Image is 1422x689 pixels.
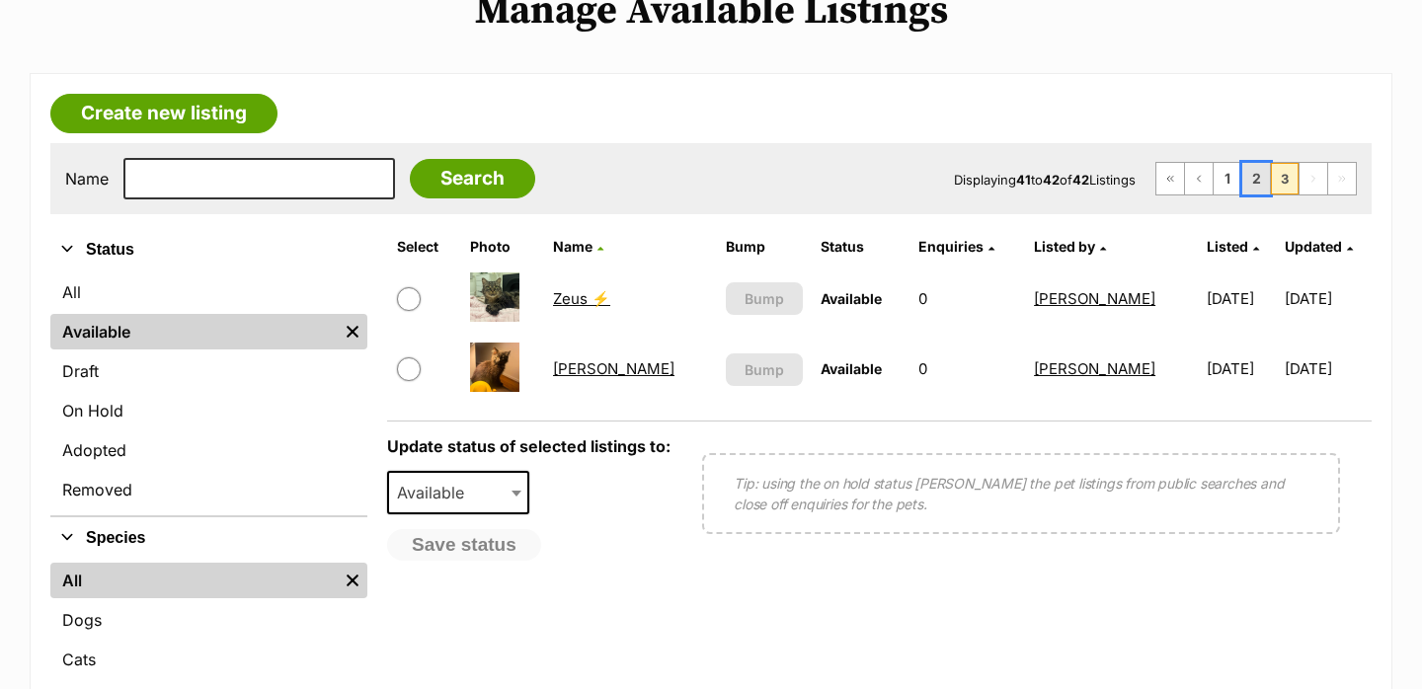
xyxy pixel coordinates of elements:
td: [DATE] [1199,335,1284,403]
a: Listed by [1034,238,1106,255]
a: Adopted [50,432,367,468]
strong: 42 [1043,172,1060,188]
a: [PERSON_NAME] [1034,359,1155,378]
span: Page 3 [1271,163,1299,194]
td: [DATE] [1199,265,1284,333]
td: [DATE] [1285,265,1370,333]
strong: 41 [1016,172,1031,188]
td: 0 [910,335,1024,403]
span: Bump [745,359,784,380]
span: Available [389,479,484,506]
nav: Pagination [1155,162,1357,195]
a: Page 2 [1242,163,1270,194]
a: Available [50,314,338,349]
th: Select [389,231,460,263]
label: Update status of selected listings to: [387,436,671,456]
a: Updated [1285,238,1353,255]
button: Species [50,525,367,551]
th: Photo [462,231,543,263]
td: 0 [910,265,1024,333]
span: Available [387,471,529,514]
a: All [50,563,338,598]
th: Bump [718,231,811,263]
a: Name [553,238,603,255]
span: Available [821,360,882,377]
button: Bump [726,353,803,386]
span: Bump [745,288,784,309]
a: Enquiries [918,238,994,255]
a: Dogs [50,602,367,638]
a: Page 1 [1214,163,1241,194]
span: Available [821,290,882,307]
a: All [50,274,367,310]
a: Remove filter [338,563,367,598]
a: Zeus ⚡ [553,289,610,308]
span: Updated [1285,238,1342,255]
button: Save status [387,529,541,561]
input: Search [410,159,535,198]
a: Listed [1207,238,1259,255]
a: [PERSON_NAME] [553,359,674,378]
a: [PERSON_NAME] [1034,289,1155,308]
span: Name [553,238,592,255]
button: Bump [726,282,803,315]
a: Previous page [1185,163,1213,194]
span: Displaying to of Listings [954,172,1136,188]
label: Name [65,170,109,188]
a: Create new listing [50,94,277,133]
a: Removed [50,472,367,507]
div: Status [50,270,367,515]
a: Draft [50,353,367,389]
a: First page [1156,163,1184,194]
a: Cats [50,642,367,677]
th: Status [813,231,908,263]
a: Remove filter [338,314,367,349]
td: [DATE] [1285,335,1370,403]
span: Listed [1207,238,1248,255]
span: Last page [1328,163,1356,194]
span: Listed by [1034,238,1095,255]
span: Next page [1300,163,1327,194]
p: Tip: using the on hold status [PERSON_NAME] the pet listings from public searches and close off e... [734,473,1308,514]
span: translation missing: en.admin.listings.index.attributes.enquiries [918,238,984,255]
button: Status [50,237,367,263]
strong: 42 [1072,172,1089,188]
a: On Hold [50,393,367,428]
